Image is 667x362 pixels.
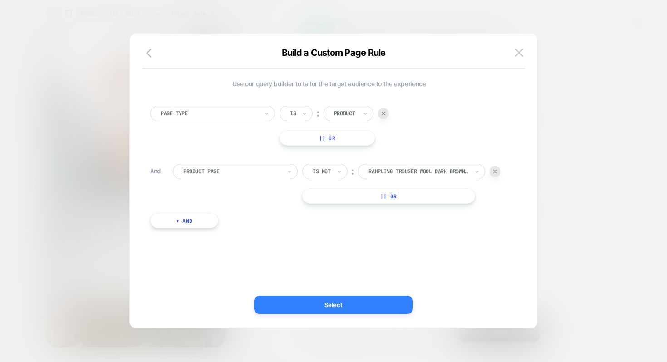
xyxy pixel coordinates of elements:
[302,188,475,204] button: || Or
[382,112,385,115] img: end
[280,130,375,146] button: || Or
[348,166,358,178] div: ︰
[150,80,508,88] span: Use our query builder to tailor the target audience to the experience
[282,47,386,58] span: Build a Custom Page Rule
[493,170,497,173] img: end
[515,49,523,56] img: close
[314,108,323,120] div: ︰
[254,296,413,314] button: Select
